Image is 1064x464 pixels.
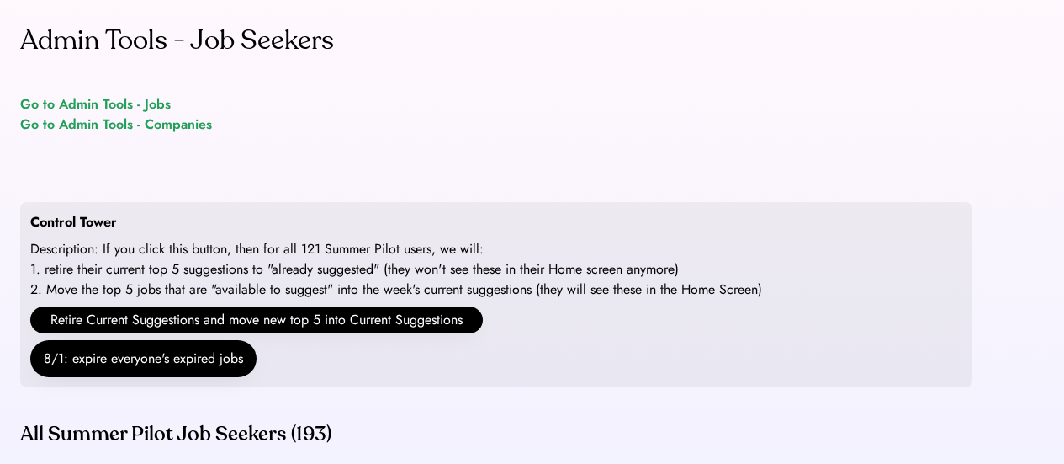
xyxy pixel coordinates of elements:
[30,307,483,333] button: Retire Current Suggestions and move new top 5 into Current Suggestions
[20,94,171,115] a: Go to Admin Tools - Jobs
[30,340,257,377] button: 8/1: expire everyone's expired jobs
[20,20,334,61] div: Admin Tools - Job Seekers
[30,239,762,300] div: Description: If you click this button, then for all 121 Summer Pilot users, we will: 1. retire th...
[20,421,972,448] div: All Summer Pilot Job Seekers (193)
[20,115,212,135] a: Go to Admin Tools - Companies
[30,212,117,232] div: Control Tower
